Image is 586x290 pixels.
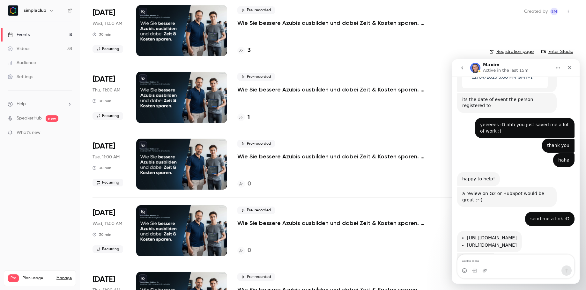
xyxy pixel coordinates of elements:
span: [DATE] [93,141,115,151]
a: Registration page [489,48,534,55]
h6: simpleclub [24,7,46,14]
a: Wie Sie bessere Azubis ausbilden und dabei Zeit & Kosten sparen. (Dienstag, 11:00 Uhr) [237,153,429,160]
span: [DATE] [93,8,115,18]
span: Wed, 11:00 AM [93,221,122,227]
li: help-dropdown-opener [8,101,72,107]
div: Aug 14 Thu, 11:00 AM (Europe/Berlin) [93,72,126,123]
a: Enter Studio [541,48,573,55]
a: Manage [56,276,72,281]
h4: 3 [248,46,251,55]
a: 3 [237,46,251,55]
a: Wie Sie bessere Azubis ausbilden und dabei Zeit & Kosten sparen. (Mittwoch, 11:00 Uhr) [237,19,429,27]
div: 30 min [93,165,111,170]
div: Audience [8,60,36,66]
span: sM [551,8,557,15]
span: What's new [17,129,41,136]
div: 30 min [93,98,111,104]
span: Tue, 11:00 AM [93,154,120,160]
span: [DATE] [93,208,115,218]
h4: 0 [248,180,251,188]
span: [DATE] [93,74,115,84]
a: Wie Sie bessere Azubis ausbilden und dabei Zeit & Kosten sparen. (Donnerstag, 11:00 Uhr) [237,86,429,93]
a: SpeakerHub [17,115,42,122]
iframe: Noticeable Trigger [64,130,72,136]
span: Thu, 11:00 AM [93,87,120,93]
div: Aug 19 Tue, 11:00 AM (Europe/Berlin) [93,139,126,190]
span: Pre-recorded [237,73,275,81]
span: Help [17,101,26,107]
a: 1 [237,113,250,122]
span: Recurring [93,179,123,186]
span: Pre-recorded [237,273,275,281]
a: Wie Sie bessere Azubis ausbilden und dabei Zeit & Kosten sparen. (Mittwoch, 11:00 Uhr) [237,219,429,227]
iframe: Intercom live chat [452,59,580,284]
span: Pre-recorded [237,207,275,214]
span: Recurring [93,112,123,120]
div: Aug 13 Wed, 11:00 AM (Europe/Berlin) [93,5,126,56]
span: Pro [8,274,19,282]
div: 30 min [93,32,111,37]
div: Settings [8,74,33,80]
span: Recurring [93,45,123,53]
span: Recurring [93,245,123,253]
span: Created by [524,8,548,15]
span: new [46,115,58,122]
h4: 1 [248,113,250,122]
div: Aug 20 Wed, 11:00 AM (Europe/Berlin) [93,205,126,256]
span: Plan usage [23,276,53,281]
span: Pre-recorded [237,6,275,14]
h4: 0 [248,246,251,255]
span: simpleclub Marketing [550,8,558,15]
a: 0 [237,180,251,188]
span: Pre-recorded [237,140,275,148]
div: Events [8,32,30,38]
img: simpleclub [8,5,18,16]
span: [DATE] [93,274,115,285]
div: Videos [8,46,30,52]
div: 30 min [93,232,111,237]
a: 0 [237,246,251,255]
